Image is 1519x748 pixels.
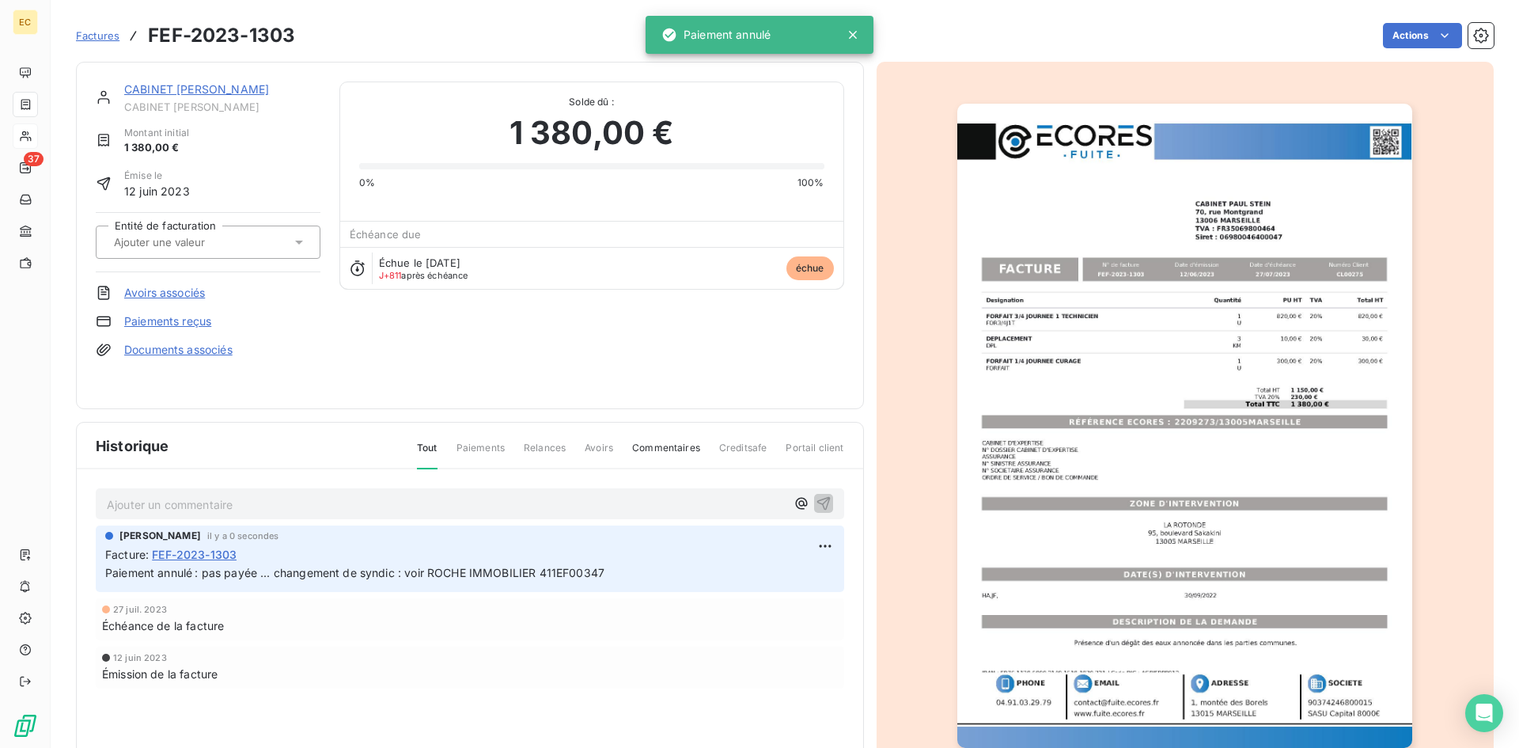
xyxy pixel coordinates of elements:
[379,271,468,280] span: après échéance
[350,228,422,241] span: Échéance due
[113,653,167,663] span: 12 juin 2023
[124,101,320,113] span: CABINET [PERSON_NAME]
[13,9,38,35] div: EC
[1383,23,1462,48] button: Actions
[76,29,119,42] span: Factures
[124,342,233,358] a: Documents associés
[105,566,604,579] span: Paiement annulé : pas payée ... changement de syndic : voir ROCHE IMMOBILIER 411EF00347
[124,140,189,156] span: 1 380,00 €
[786,441,843,468] span: Portail client
[102,666,218,682] span: Émission de la facture
[124,82,269,96] a: CABINET [PERSON_NAME]
[124,126,189,140] span: Montant initial
[585,441,613,468] span: Avoirs
[379,256,460,269] span: Échue le [DATE]
[24,152,44,166] span: 37
[76,28,119,44] a: Factures
[524,441,566,468] span: Relances
[379,270,402,281] span: J+811
[207,531,279,541] span: il y a 0 secondes
[632,441,700,468] span: Commentaires
[113,605,167,614] span: 27 juil. 2023
[96,435,169,457] span: Historique
[112,235,271,249] input: Ajouter une valeur
[359,176,375,190] span: 0%
[456,441,505,468] span: Paiements
[124,169,190,183] span: Émise le
[13,713,38,739] img: Logo LeanPay
[957,104,1412,748] img: invoice_thumbnail
[359,95,824,109] span: Solde dû :
[152,546,237,563] span: FEF-2023-1303
[148,21,295,50] h3: FEF-2023-1303
[124,313,211,329] a: Paiements reçus
[1465,694,1503,732] div: Open Intercom Messenger
[102,617,224,634] span: Échéance de la facture
[124,285,205,301] a: Avoirs associés
[661,21,771,49] div: Paiement annulé
[509,109,674,157] span: 1 380,00 €
[124,183,190,199] span: 12 juin 2023
[119,529,201,543] span: [PERSON_NAME]
[105,546,149,563] span: Facture :
[786,256,834,280] span: échue
[417,441,438,469] span: Tout
[797,176,824,190] span: 100%
[719,441,767,468] span: Creditsafe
